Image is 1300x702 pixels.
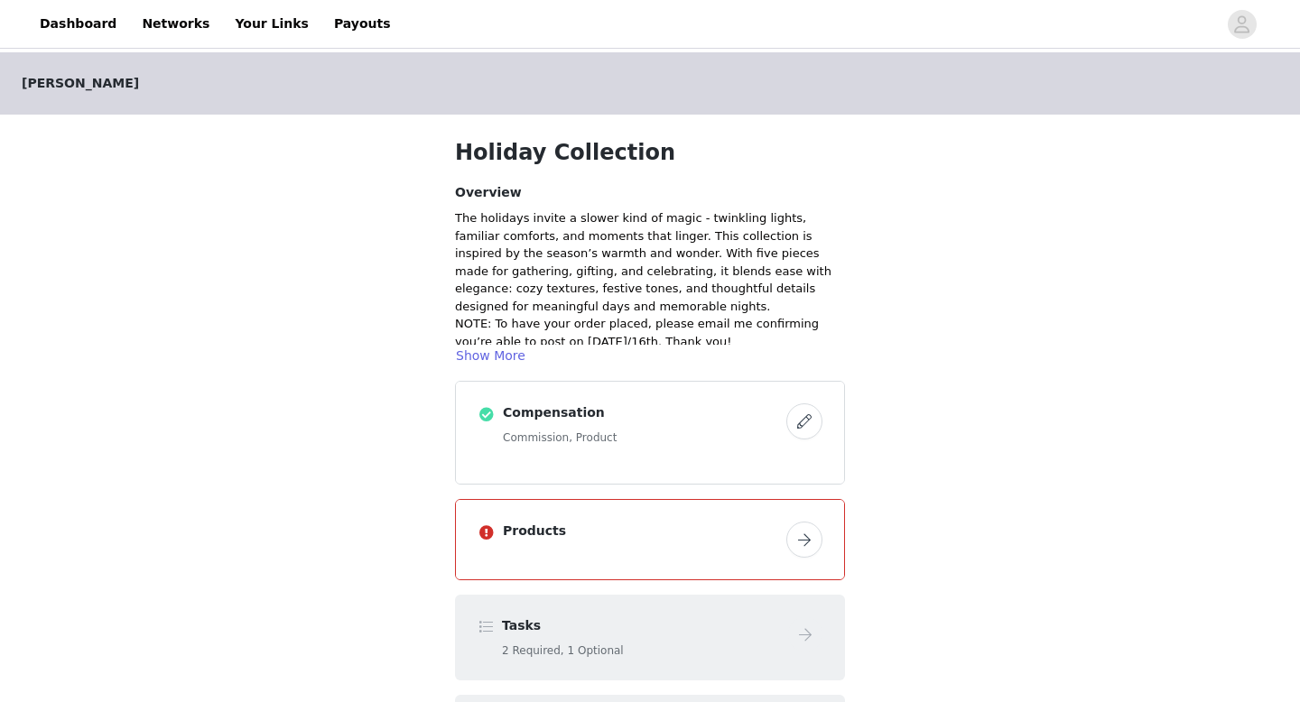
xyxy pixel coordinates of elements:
[455,315,845,350] p: NOTE: To have your order placed, please email me confirming you’re able to post on [DATE]/16th. T...
[455,381,845,485] div: Compensation
[502,642,780,659] h5: 2 Required, 1 Optional
[224,4,320,44] a: Your Links
[502,616,780,635] h4: Tasks
[323,4,402,44] a: Payouts
[455,136,845,169] h1: Holiday Collection
[503,430,779,446] h5: Commission, Product
[22,74,139,93] span: [PERSON_NAME]
[455,209,845,315] p: The holidays invite a slower kind of magic - twinkling lights, familiar comforts, and moments tha...
[455,183,845,202] h4: Overview
[1233,10,1250,39] div: avatar
[455,345,526,366] button: Show More
[503,522,779,540] h4: Products
[29,4,127,44] a: Dashboard
[503,403,779,422] h4: Compensation
[455,499,845,580] div: Products
[131,4,220,44] a: Networks
[455,595,845,680] div: Tasks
